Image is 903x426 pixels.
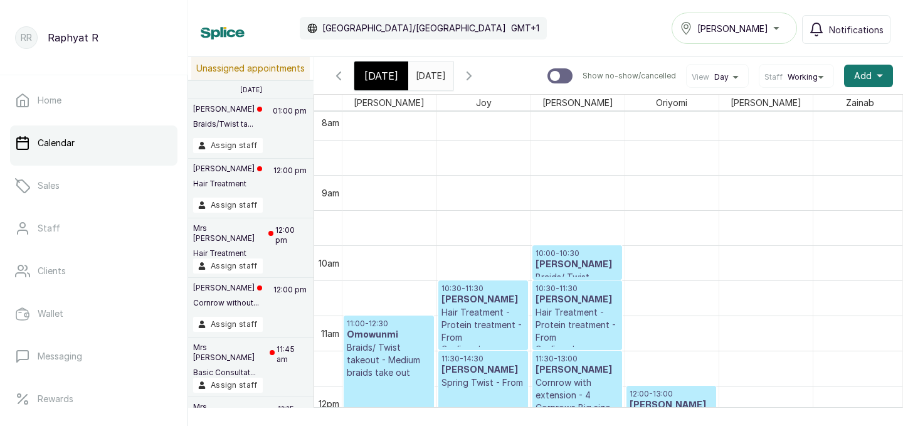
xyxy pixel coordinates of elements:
p: [PERSON_NAME] [193,164,262,174]
p: Braids/ Twist takeout - Medium braids take out [347,341,431,379]
p: Clients [38,265,66,277]
span: Add [854,70,872,82]
h3: [PERSON_NAME] [441,364,525,376]
p: Calendar [38,137,75,149]
p: 12:00 pm [272,164,309,198]
span: [PERSON_NAME] [728,95,804,110]
p: Spring Twist - From [441,376,525,389]
div: 10am [316,257,342,270]
h3: Omowunmi [347,329,431,341]
h3: [PERSON_NAME] [630,399,713,412]
p: Wallet [38,307,63,320]
button: Assign staff [193,138,263,153]
p: Home [38,94,61,107]
p: Raphyat R [48,30,98,45]
p: 10:30 - 11:30 [441,284,525,294]
p: Rewards [38,393,73,405]
div: 11am [319,327,342,340]
button: StaffWorking [764,72,828,82]
button: Assign staff [193,317,263,332]
div: 9am [319,186,342,200]
button: Assign staff [193,378,263,393]
p: Staff [38,222,60,235]
p: Cornrow without... [193,298,262,308]
p: Messaging [38,350,82,363]
a: Home [10,83,177,118]
p: 11:30 - 13:00 [536,354,619,364]
p: Show no-show/cancelled [583,71,676,81]
p: Hair Treatment [193,179,262,189]
span: View [692,72,709,82]
span: Confirmed [536,344,619,354]
p: Mrs [PERSON_NAME] [193,223,273,243]
h3: [PERSON_NAME] [536,258,619,271]
p: [PERSON_NAME] [193,283,262,293]
span: [PERSON_NAME] [351,95,427,110]
a: Clients [10,253,177,289]
span: Notifications [829,23,884,36]
span: [DATE] [364,68,398,83]
button: Add [844,65,893,87]
p: 10:30 - 11:30 [536,284,619,294]
h3: [PERSON_NAME] [441,294,525,306]
a: Staff [10,211,177,246]
a: Calendar [10,125,177,161]
p: [DATE] [240,86,262,93]
span: Joy [473,95,494,110]
span: Day [714,72,729,82]
button: [PERSON_NAME] [672,13,797,44]
h3: [PERSON_NAME] [536,364,619,376]
p: GMT+1 [511,22,539,35]
a: Rewards [10,381,177,417]
a: Sales [10,168,177,203]
span: Working [788,72,818,82]
span: [PERSON_NAME] [540,95,616,110]
p: Braids/ Twist takeout - Medium cornrows takeout [536,271,619,309]
p: 11:00 - 12:30 [347,319,431,329]
p: Hair Treatment - Protein treatment - From [536,306,619,344]
p: 11:30 - 14:30 [441,354,525,364]
button: Assign staff [193,258,263,274]
span: Confirmed [441,344,525,354]
p: Braids/Twist ta... [193,119,262,129]
p: Hair Treatment [193,248,273,258]
p: Mrs [PERSON_NAME] [193,402,276,422]
p: Mrs [PERSON_NAME] [193,343,275,363]
button: Assign staff [193,198,263,213]
p: Sales [38,179,60,192]
a: Wallet [10,296,177,331]
p: 11:45 am [275,343,309,378]
p: 10:00 - 10:30 [536,248,619,258]
p: Unassigned appointments [191,57,310,80]
span: [PERSON_NAME] [697,22,768,35]
p: 12:00 pm [272,283,309,317]
p: [PERSON_NAME] [193,104,262,114]
p: 12:00 - 13:00 [630,389,713,399]
span: Staff [764,72,783,82]
h3: [PERSON_NAME] [536,294,619,306]
span: Oriyomi [653,95,690,110]
button: ViewDay [692,72,743,82]
p: [GEOGRAPHIC_DATA]/[GEOGRAPHIC_DATA] [322,22,506,35]
div: 8am [319,116,342,129]
p: 01:00 pm [271,104,309,138]
a: Messaging [10,339,177,374]
p: Hair Treatment - Protein treatment - From [441,306,525,344]
div: 12pm [316,397,342,410]
p: RR [21,31,32,44]
p: 12:00 pm [273,223,309,258]
div: [DATE] [354,61,408,90]
span: Zainab [843,95,877,110]
p: Basic Consultat... [193,368,275,378]
button: Notifications [802,15,890,44]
